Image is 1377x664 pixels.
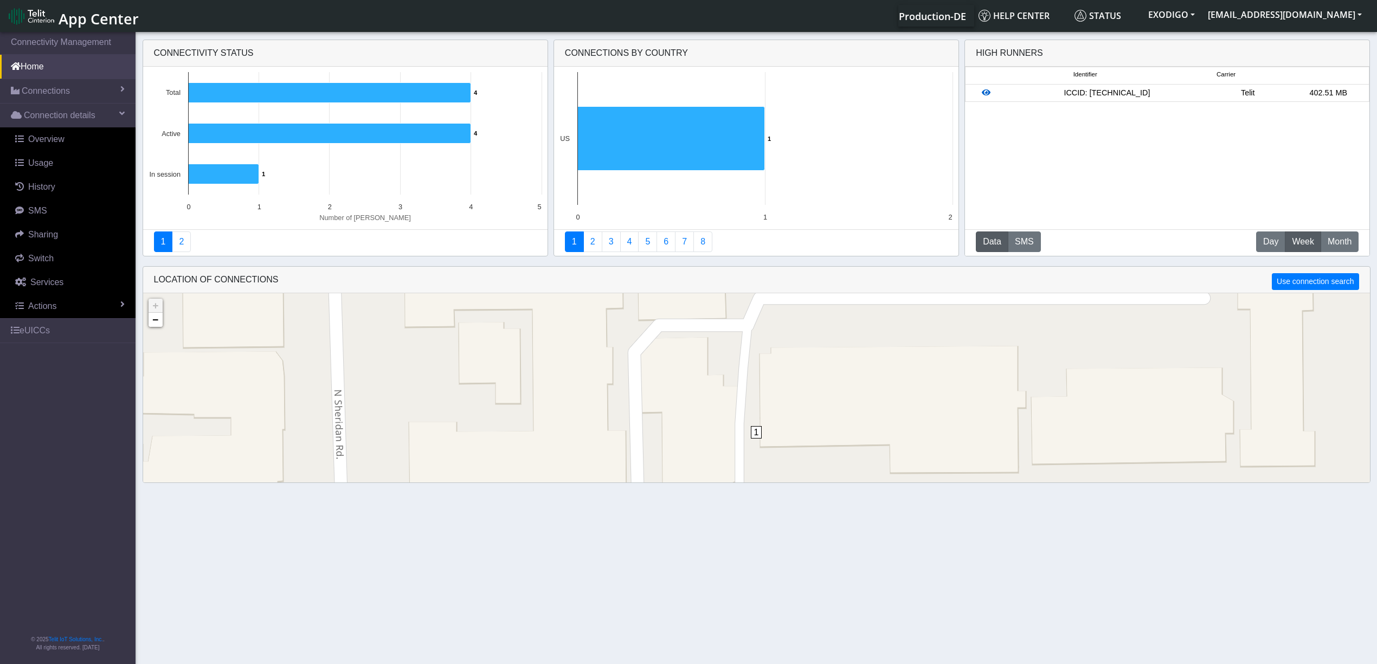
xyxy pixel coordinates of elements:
button: [EMAIL_ADDRESS][DOMAIN_NAME] [1201,5,1368,24]
text: 5 [537,203,541,211]
span: Overview [28,134,65,144]
a: Connections By Carrier [620,231,639,252]
div: 1 [751,426,762,459]
text: 0 [576,213,580,221]
a: History [4,175,136,199]
button: SMS [1008,231,1041,252]
a: Help center [974,5,1070,27]
text: US [560,134,570,143]
a: Connections By Country [565,231,584,252]
nav: Summary paging [565,231,948,252]
a: Zoom out [149,313,163,327]
span: 1 [751,426,762,439]
text: 1 [262,171,265,177]
span: History [28,182,55,191]
span: Week [1292,235,1314,248]
div: Connectivity status [143,40,548,67]
span: Production-DE [899,10,966,23]
text: 1 [257,203,261,211]
span: App Center [59,9,139,29]
span: Services [30,278,63,287]
button: Week [1285,231,1321,252]
span: Sharing [28,230,58,239]
text: Active [162,130,181,138]
button: Use connection search [1272,273,1359,290]
span: Connection details [24,109,95,122]
img: logo-telit-cinterion-gw-new.png [9,8,54,25]
a: Telit IoT Solutions, Inc. [49,636,103,642]
a: SMS [4,199,136,223]
a: Not Connected for 30 days [693,231,712,252]
text: Total [165,88,180,96]
span: Identifier [1073,70,1097,79]
a: Services [4,270,136,294]
span: Status [1074,10,1121,22]
span: Actions [28,301,56,311]
text: 4 [469,203,473,211]
span: Connections [22,85,70,98]
span: Switch [28,254,54,263]
img: knowledge.svg [979,10,990,22]
a: Sharing [4,223,136,247]
text: 3 [398,203,402,211]
button: Data [976,231,1008,252]
a: Zoom in [149,299,163,313]
span: Carrier [1217,70,1236,79]
text: 4 [474,89,478,96]
a: Usage [4,151,136,175]
a: Usage per Country [602,231,621,252]
a: Usage by Carrier [638,231,657,252]
text: 2 [948,213,952,221]
text: 4 [474,130,478,137]
span: Month [1328,235,1352,248]
span: Help center [979,10,1050,22]
div: Connections By Country [554,40,958,67]
a: 14 Days Trend [657,231,675,252]
text: In session [149,170,181,178]
text: Number of [PERSON_NAME] [319,214,411,222]
button: Month [1321,231,1359,252]
div: 402.51 MB [1288,87,1368,99]
a: Deployment status [172,231,191,252]
a: Switch [4,247,136,270]
a: Your current platform instance [898,5,966,27]
a: App Center [9,4,137,28]
a: Overview [4,127,136,151]
img: status.svg [1074,10,1086,22]
text: 2 [327,203,331,211]
span: Day [1263,235,1278,248]
div: Telit [1208,87,1288,99]
a: Status [1070,5,1142,27]
text: 1 [763,213,767,221]
text: 1 [768,136,771,142]
div: LOCATION OF CONNECTIONS [143,267,1370,293]
div: High Runners [976,47,1043,60]
span: Usage [28,158,53,167]
button: Day [1256,231,1285,252]
div: ICCID: [TECHNICAL_ID] [1006,87,1207,99]
button: EXODIGO [1142,5,1201,24]
a: Connectivity status [154,231,173,252]
span: SMS [28,206,47,215]
a: Zero Session [675,231,694,252]
text: 0 [186,203,190,211]
a: Carrier [583,231,602,252]
nav: Summary paging [154,231,537,252]
a: Actions [4,294,136,318]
